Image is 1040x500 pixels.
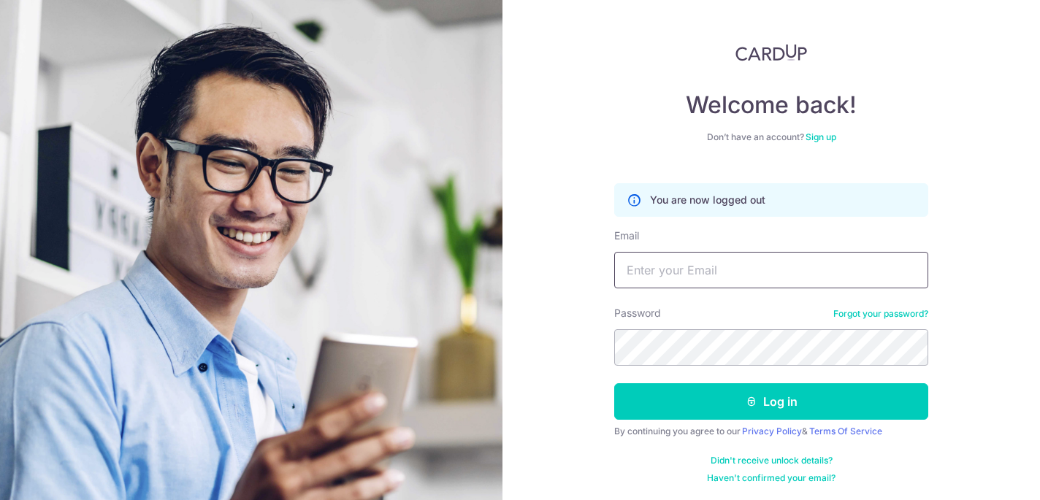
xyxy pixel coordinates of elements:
a: Sign up [806,131,836,142]
h4: Welcome back! [614,91,928,120]
a: Privacy Policy [742,426,802,436]
a: Didn't receive unlock details? [711,455,833,466]
a: Terms Of Service [809,426,882,436]
button: Log in [614,383,928,420]
p: You are now logged out [650,193,765,207]
a: Forgot your password? [833,308,928,320]
div: Don’t have an account? [614,131,928,143]
img: CardUp Logo [735,44,807,61]
label: Email [614,228,639,243]
label: Password [614,306,661,320]
div: By continuing you agree to our & [614,426,928,437]
input: Enter your Email [614,252,928,288]
a: Haven't confirmed your email? [707,472,836,484]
